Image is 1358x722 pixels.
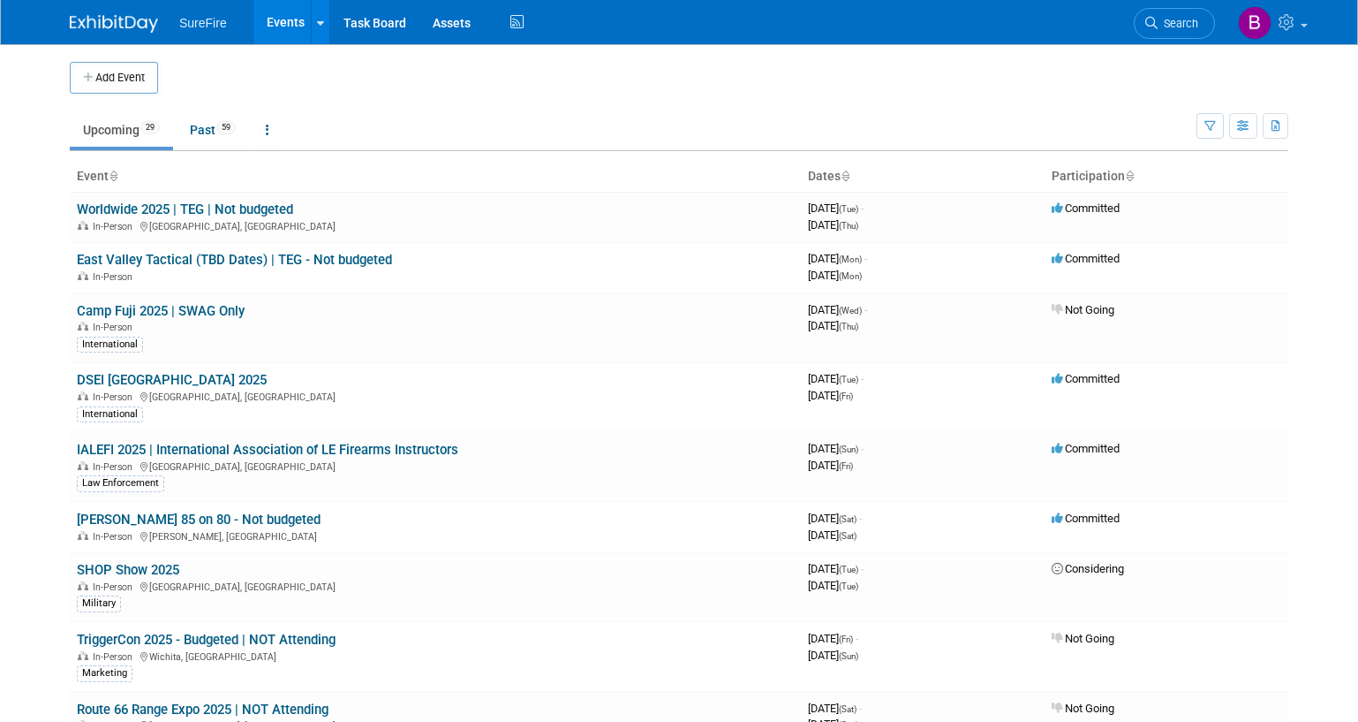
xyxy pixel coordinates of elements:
img: In-Person Event [78,391,88,400]
div: Military [77,596,121,612]
img: In-Person Event [78,461,88,470]
span: [DATE] [808,562,864,575]
div: [GEOGRAPHIC_DATA], [GEOGRAPHIC_DATA] [77,218,794,232]
span: (Mon) [839,271,862,281]
span: In-Person [93,221,138,232]
span: [DATE] [808,319,858,332]
span: In-Person [93,531,138,543]
span: (Thu) [839,221,858,231]
span: [DATE] [808,372,864,385]
span: Committed [1052,512,1120,525]
img: In-Person Event [78,581,88,590]
span: [DATE] [808,702,862,715]
a: Upcoming29 [70,113,173,147]
span: Considering [1052,562,1124,575]
span: Committed [1052,201,1120,215]
img: Bree Yoshikawa [1238,6,1271,40]
img: In-Person Event [78,271,88,280]
div: [GEOGRAPHIC_DATA], [GEOGRAPHIC_DATA] [77,389,794,403]
span: (Thu) [839,322,858,331]
span: - [864,252,867,265]
span: (Sat) [839,704,856,714]
span: In-Person [93,391,138,403]
span: [DATE] [808,389,853,402]
span: (Fri) [839,391,853,401]
a: Sort by Start Date [841,169,849,183]
span: - [859,702,862,715]
span: 29 [140,121,160,134]
span: - [861,201,864,215]
span: Committed [1052,372,1120,385]
img: In-Person Event [78,322,88,331]
span: (Mon) [839,255,862,264]
div: [PERSON_NAME], [GEOGRAPHIC_DATA] [77,528,794,543]
span: - [856,632,858,645]
span: (Fri) [839,635,853,644]
th: Event [70,162,801,192]
div: Wichita, [GEOGRAPHIC_DATA] [77,649,794,663]
div: [GEOGRAPHIC_DATA], [GEOGRAPHIC_DATA] [77,579,794,593]
span: (Sun) [839,445,858,454]
div: International [77,407,143,422]
span: [DATE] [808,459,853,472]
span: [DATE] [808,528,856,542]
span: In-Person [93,271,138,283]
span: (Tue) [839,565,858,574]
img: In-Person Event [78,221,88,230]
span: Not Going [1052,632,1114,645]
th: Participation [1045,162,1288,192]
span: - [864,303,867,316]
span: - [859,512,862,525]
span: [DATE] [808,512,862,525]
th: Dates [801,162,1045,192]
a: Search [1134,8,1215,39]
span: (Tue) [839,375,858,384]
a: DSEI [GEOGRAPHIC_DATA] 2025 [77,372,267,388]
span: In-Person [93,581,138,593]
span: Search [1158,17,1198,30]
a: Past59 [177,113,249,147]
span: (Sat) [839,531,856,541]
span: Committed [1052,442,1120,455]
img: In-Person Event [78,531,88,540]
a: Worldwide 2025 | TEG | Not budgeted [77,201,293,217]
a: IALEFI 2025 | International Association of LE Firearms Instructors [77,442,458,458]
span: [DATE] [808,269,862,282]
span: [DATE] [808,303,867,316]
span: [DATE] [808,649,858,662]
span: [DATE] [808,201,864,215]
span: Not Going [1052,303,1114,316]
div: Law Enforcement [77,475,164,491]
a: Sort by Participation Type [1125,169,1134,183]
div: International [77,337,143,353]
img: In-Person Event [78,651,88,660]
button: Add Event [70,62,158,94]
span: [DATE] [808,442,864,455]
a: Route 66 Range Expo 2025 | NOT Attending [77,702,328,718]
span: - [861,442,864,455]
span: [DATE] [808,579,858,592]
span: [DATE] [808,632,858,645]
span: In-Person [93,322,138,333]
a: [PERSON_NAME] 85 on 80 - Not budgeted [77,512,321,528]
a: TriggerCon 2025 - Budgeted | NOT Attending [77,632,336,648]
span: - [861,562,864,575]
a: Sort by Event Name [109,169,117,183]
span: (Sat) [839,514,856,524]
span: In-Person [93,461,138,473]
div: [GEOGRAPHIC_DATA], [GEOGRAPHIC_DATA] [77,459,794,473]
span: SureFire [179,16,227,30]
span: Committed [1052,252,1120,265]
a: Camp Fuji 2025 | SWAG Only [77,303,245,319]
div: Marketing [77,665,132,681]
a: SHOP Show 2025 [77,562,179,578]
span: [DATE] [808,218,858,232]
span: In-Person [93,651,138,663]
img: ExhibitDay [70,15,158,33]
span: (Sun) [839,651,858,661]
span: 59 [216,121,236,134]
span: Not Going [1052,702,1114,715]
span: (Tue) [839,204,858,214]
span: (Tue) [839,581,858,591]
span: - [861,372,864,385]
